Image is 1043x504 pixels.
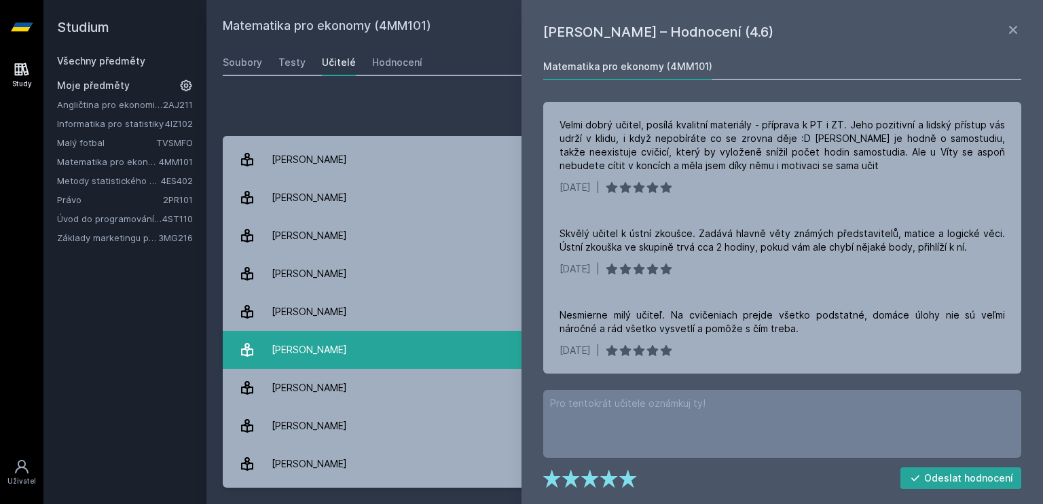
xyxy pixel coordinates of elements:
[161,175,193,186] a: 4ES402
[57,98,163,111] a: Angličtina pro ekonomická studia 1 (B2/C1)
[272,412,347,439] div: [PERSON_NAME]
[156,137,193,148] a: TVSMFO
[3,54,41,96] a: Study
[272,374,347,401] div: [PERSON_NAME]
[560,308,1005,336] div: Nesmierne milý učiteľ. Na cvičeniach prejde všetko podstatné, domáce úlohy nie sú veľmi náročné a...
[272,260,347,287] div: [PERSON_NAME]
[272,184,347,211] div: [PERSON_NAME]
[372,49,422,76] a: Hodnocení
[163,99,193,110] a: 2AJ211
[3,452,41,493] a: Uživatel
[272,336,347,363] div: [PERSON_NAME]
[162,213,193,224] a: 4ST110
[57,155,159,168] a: Matematika pro ekonomy
[159,156,193,167] a: 4MM101
[158,232,193,243] a: 3MG216
[372,56,422,69] div: Hodnocení
[322,56,356,69] div: Učitelé
[596,262,600,276] div: |
[272,298,347,325] div: [PERSON_NAME]
[560,227,1005,254] div: Skvělý učitel k ústní zkoušce. Zadává hlavně věty známých představitelů, matice a logické věci. Ú...
[223,255,1027,293] a: [PERSON_NAME] 10 hodnocení 4.4
[165,118,193,129] a: 4IZ102
[272,450,347,478] div: [PERSON_NAME]
[900,467,1022,489] button: Odeslat hodnocení
[596,181,600,194] div: |
[223,293,1027,331] a: [PERSON_NAME] 1 hodnocení 5.0
[223,407,1027,445] a: [PERSON_NAME] 1 hodnocení 5.0
[272,222,347,249] div: [PERSON_NAME]
[560,262,591,276] div: [DATE]
[12,79,32,89] div: Study
[223,445,1027,483] a: [PERSON_NAME] 67 hodnocení 4.3
[57,174,161,187] a: Metody statistického srovnávání
[223,49,262,76] a: Soubory
[57,117,165,130] a: Informatika pro statistiky
[278,56,306,69] div: Testy
[560,181,591,194] div: [DATE]
[322,49,356,76] a: Učitelé
[223,16,871,38] h2: Matematika pro ekonomy (4MM101)
[272,146,347,173] div: [PERSON_NAME]
[57,212,162,226] a: Úvod do programování v R
[57,55,145,67] a: Všechny předměty
[596,344,600,357] div: |
[57,136,156,149] a: Malý fotbal
[57,193,163,206] a: Právo
[7,476,36,486] div: Uživatel
[163,194,193,205] a: 2PR101
[223,141,1027,179] a: [PERSON_NAME] 9 hodnocení 5.0
[278,49,306,76] a: Testy
[223,179,1027,217] a: [PERSON_NAME] 8 hodnocení 2.8
[57,79,130,92] span: Moje předměty
[223,369,1027,407] a: [PERSON_NAME] 5 hodnocení 4.6
[223,331,1027,369] a: [PERSON_NAME] 33 hodnocení 4.5
[560,344,591,357] div: [DATE]
[560,118,1005,173] div: Velmi dobrý učitel, posílá kvalitní materiály - příprava k PT i ZT. Jeho pozitivní a lidský příst...
[223,56,262,69] div: Soubory
[223,217,1027,255] a: [PERSON_NAME] 38 hodnocení 4.7
[57,231,158,245] a: Základy marketingu pro informatiky a statistiky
